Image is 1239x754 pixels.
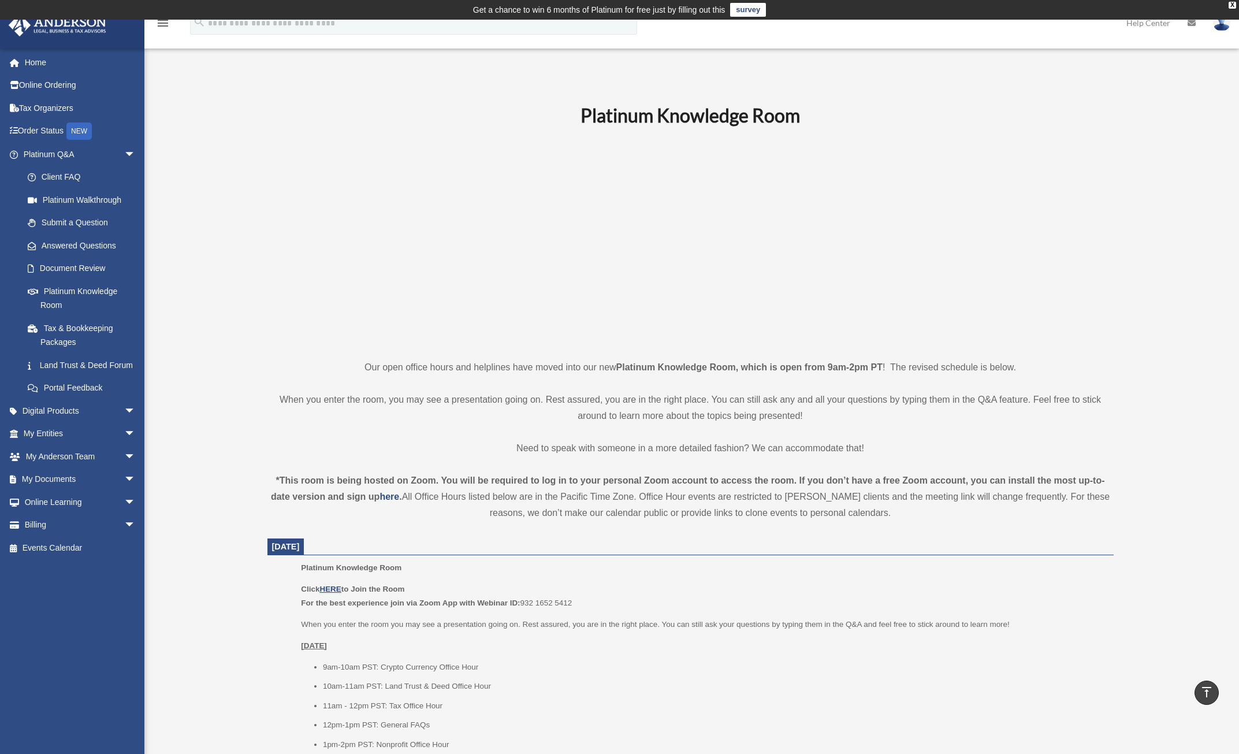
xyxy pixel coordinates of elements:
li: 1pm-2pm PST: Nonprofit Office Hour [323,738,1106,752]
a: Platinum Walkthrough [16,188,153,211]
a: Billingarrow_drop_down [8,514,153,537]
a: Platinum Q&Aarrow_drop_down [8,143,153,166]
iframe: 231110_Toby_KnowledgeRoom [517,143,864,338]
i: menu [156,16,170,30]
a: My Anderson Teamarrow_drop_down [8,445,153,468]
a: Digital Productsarrow_drop_down [8,399,153,422]
strong: . [399,492,401,502]
p: 932 1652 5412 [301,582,1105,610]
strong: Platinum Knowledge Room, which is open from 9am-2pm PT [616,362,883,372]
div: NEW [66,122,92,140]
span: arrow_drop_down [124,422,147,446]
img: Anderson Advisors Platinum Portal [5,14,110,36]
p: When you enter the room, you may see a presentation going on. Rest assured, you are in the right ... [267,392,1114,424]
a: My Documentsarrow_drop_down [8,468,153,491]
a: Document Review [16,257,153,280]
i: search [193,16,206,28]
a: Online Ordering [8,74,153,97]
span: arrow_drop_down [124,491,147,514]
b: For the best experience join via Zoom App with Webinar ID: [301,599,520,607]
a: Tax Organizers [8,96,153,120]
a: here [379,492,399,502]
span: arrow_drop_down [124,445,147,469]
span: Platinum Knowledge Room [301,563,401,572]
a: menu [156,20,170,30]
a: survey [730,3,766,17]
a: Submit a Question [16,211,153,235]
span: arrow_drop_down [124,514,147,537]
span: arrow_drop_down [124,399,147,423]
a: Answered Questions [16,234,153,257]
div: All Office Hours listed below are in the Pacific Time Zone. Office Hour events are restricted to ... [267,473,1114,521]
b: Platinum Knowledge Room [581,104,800,127]
a: Order StatusNEW [8,120,153,143]
p: When you enter the room you may see a presentation going on. Rest assured, you are in the right p... [301,618,1105,632]
img: User Pic [1213,14,1230,31]
a: Land Trust & Deed Forum [16,354,153,377]
strong: *This room is being hosted on Zoom. You will be required to log in to your personal Zoom account ... [271,476,1105,502]
li: 11am - 12pm PST: Tax Office Hour [323,699,1106,713]
li: 10am-11am PST: Land Trust & Deed Office Hour [323,679,1106,693]
u: [DATE] [301,641,327,650]
a: My Entitiesarrow_drop_down [8,422,153,445]
div: Get a chance to win 6 months of Platinum for free just by filling out this [473,3,725,17]
li: 9am-10am PST: Crypto Currency Office Hour [323,660,1106,674]
a: Events Calendar [8,536,153,559]
a: Portal Feedback [16,377,153,400]
a: HERE [319,585,341,593]
div: close [1229,2,1236,9]
span: arrow_drop_down [124,143,147,166]
i: vertical_align_top [1200,685,1214,699]
li: 12pm-1pm PST: General FAQs [323,718,1106,732]
a: Platinum Knowledge Room [16,280,147,317]
b: Click to Join the Room [301,585,404,593]
p: Need to speak with someone in a more detailed fashion? We can accommodate that! [267,440,1114,456]
a: Client FAQ [16,166,153,189]
p: Our open office hours and helplines have moved into our new ! The revised schedule is below. [267,359,1114,376]
span: arrow_drop_down [124,468,147,492]
a: Online Learningarrow_drop_down [8,491,153,514]
a: Home [8,51,153,74]
a: Tax & Bookkeeping Packages [16,317,153,354]
a: vertical_align_top [1195,681,1219,705]
span: [DATE] [272,542,300,551]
